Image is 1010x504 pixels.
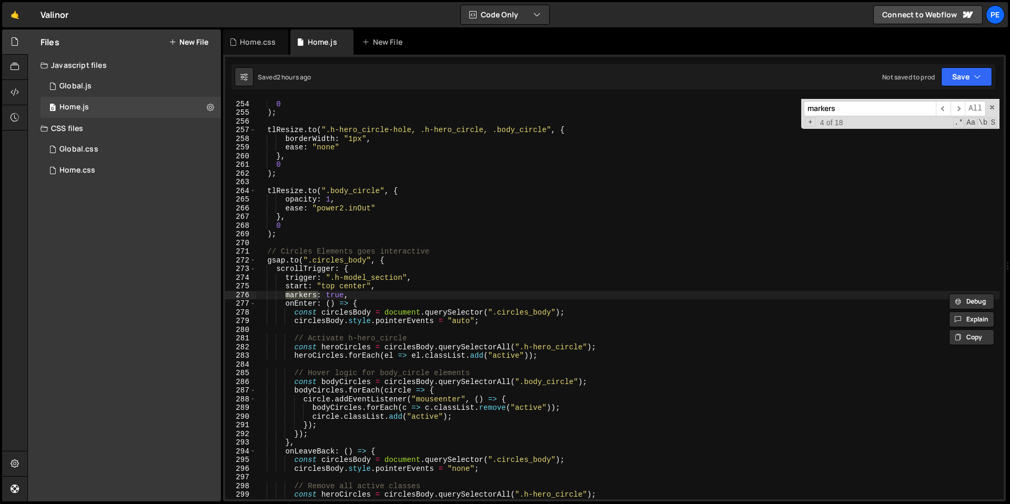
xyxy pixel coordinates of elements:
div: Home.css [240,37,276,47]
div: 270 [225,239,256,248]
span: Search In Selection [989,117,996,128]
span: Toggle Replace mode [805,117,816,127]
span: CaseSensitive Search [965,117,976,128]
div: 297 [225,473,256,482]
div: 283 [225,351,256,360]
div: 291 [225,421,256,430]
div: 278 [225,308,256,317]
div: 273 [225,265,256,274]
div: Global.js [59,82,92,91]
div: 257 [225,126,256,135]
div: 275 [225,282,256,291]
span: 0 [49,104,56,113]
h2: Files [41,36,59,48]
button: Save [941,67,992,86]
div: 16704/45652.js [41,97,221,118]
div: 261 [225,160,256,169]
div: Global.css [59,145,98,154]
div: 16704/45678.css [41,139,221,160]
div: 287 [225,386,256,395]
div: 289 [225,404,256,412]
div: 284 [225,360,256,369]
div: 294 [225,447,256,456]
div: 285 [225,369,256,378]
button: Debug [949,294,994,309]
div: 16704/45813.css [41,160,221,181]
div: New File [362,37,406,47]
div: 276 [225,291,256,300]
div: 264 [225,187,256,196]
div: 258 [225,135,256,144]
div: 298 [225,482,256,491]
div: 16704/45653.js [41,76,221,97]
div: 266 [225,204,256,213]
div: 269 [225,230,256,239]
div: 299 [225,490,256,499]
div: Javascript files [28,55,221,76]
div: 293 [225,438,256,447]
div: 274 [225,274,256,283]
div: 277 [225,299,256,308]
div: Valinor [41,8,68,21]
div: Home.js [59,103,89,112]
div: 272 [225,256,256,265]
span: ​ [951,101,965,116]
div: 260 [225,152,256,161]
div: 290 [225,412,256,421]
div: Not saved to prod [882,73,935,82]
div: 255 [225,108,256,117]
div: CSS files [28,118,221,139]
div: 262 [225,169,256,178]
div: Saved [258,73,311,82]
a: 🤙 [2,2,28,27]
div: 256 [225,117,256,126]
div: 281 [225,334,256,343]
div: 286 [225,378,256,387]
div: 282 [225,343,256,352]
button: Copy [949,329,994,345]
div: 292 [225,430,256,439]
div: 259 [225,143,256,152]
div: 267 [225,213,256,221]
span: Alt-Enter [965,101,986,116]
a: Connect to Webflow [873,5,983,24]
button: New File [169,38,208,46]
span: ​ [936,101,951,116]
div: 254 [225,100,256,109]
button: Code Only [461,5,549,24]
input: Search for [804,101,936,116]
div: Home.js [308,37,337,47]
div: 288 [225,395,256,404]
div: 265 [225,195,256,204]
span: RegExp Search [953,117,964,128]
div: 280 [225,326,256,335]
span: Whole Word Search [977,117,988,128]
div: 268 [225,221,256,230]
div: 2 hours ago [277,73,311,82]
span: 4 of 18 [816,118,847,127]
div: 263 [225,178,256,187]
div: 279 [225,317,256,326]
a: Pe [986,5,1005,24]
button: Explain [949,311,994,327]
div: 271 [225,247,256,256]
div: 296 [225,465,256,473]
div: Home.css [59,166,95,175]
div: 295 [225,456,256,465]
